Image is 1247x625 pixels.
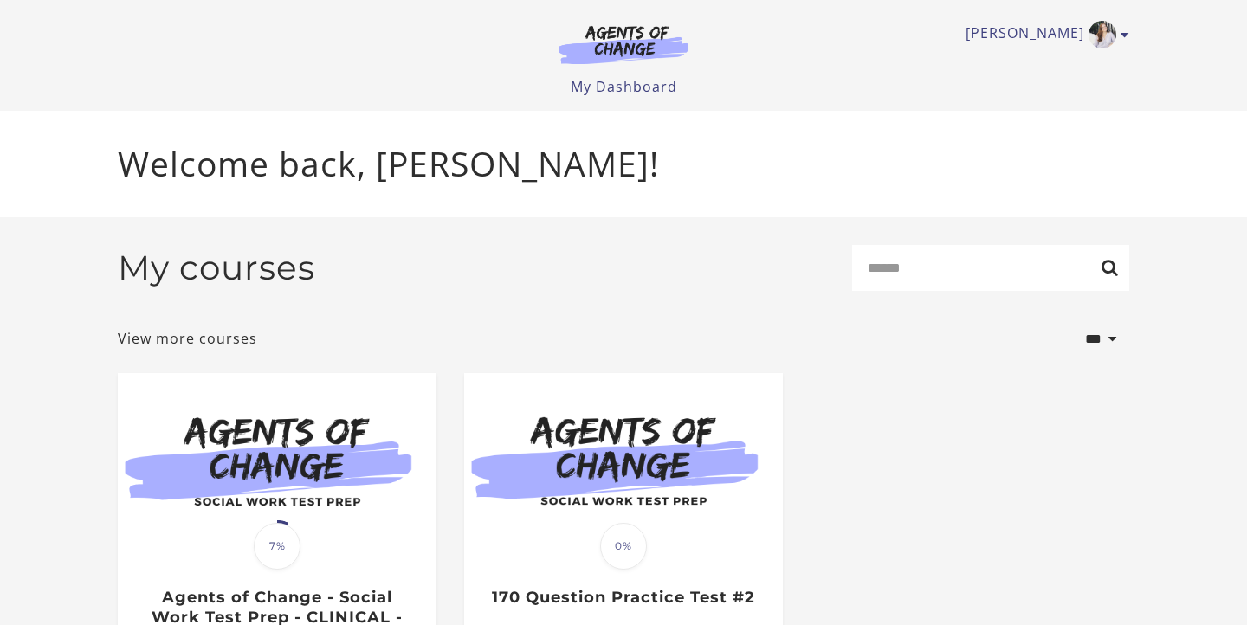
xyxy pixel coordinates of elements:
p: Welcome back, [PERSON_NAME]! [118,139,1129,190]
a: My Dashboard [571,77,677,96]
img: Agents of Change Logo [540,24,707,64]
a: View more courses [118,328,257,349]
h2: My courses [118,248,315,288]
span: 7% [254,523,300,570]
h3: 170 Question Practice Test #2 [482,588,764,608]
span: 0% [600,523,647,570]
a: Toggle menu [966,21,1121,48]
